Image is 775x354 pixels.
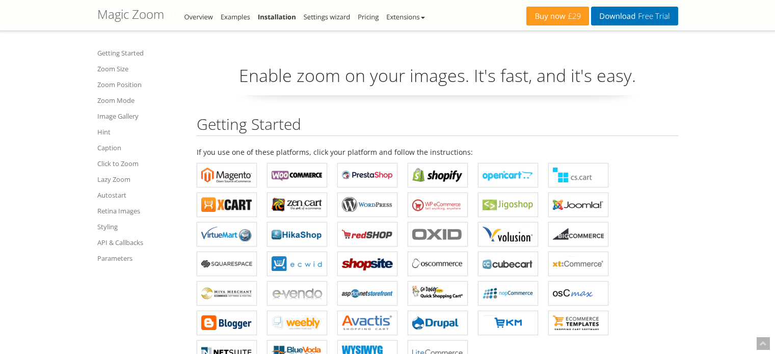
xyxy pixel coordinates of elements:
a: Autostart [97,189,184,201]
b: Magic Zoom for EKM [483,315,533,331]
b: Magic Zoom for osCMax [553,286,604,301]
a: Zoom Position [97,78,184,91]
a: Magic Zoom for e-vendo [267,281,327,306]
a: Magic Zoom for GoDaddy Shopping Cart [408,281,468,306]
a: Magic Zoom for Zen Cart [267,193,327,217]
p: Enable zoom on your images. It's fast, and it's easy. [197,64,678,96]
a: Magic Zoom for Joomla [548,193,608,217]
b: Magic Zoom for Shopify [412,168,463,183]
a: Magic Zoom for osCMax [548,281,608,306]
a: Magic Zoom for AspDotNetStorefront [337,281,397,306]
a: Magic Zoom for Jigoshop [478,193,538,217]
a: Magic Zoom for xt:Commerce [548,252,608,276]
b: Magic Zoom for e-vendo [272,286,323,301]
b: Magic Zoom for Jigoshop [483,197,533,212]
a: DownloadFree Trial [591,7,678,25]
b: Magic Zoom for Blogger [201,315,252,331]
b: Magic Zoom for Squarespace [201,256,252,271]
b: Magic Zoom for Joomla [553,197,604,212]
span: £29 [566,12,581,20]
b: Magic Zoom for xt:Commerce [553,256,604,271]
b: Magic Zoom for ShopSite [342,256,393,271]
a: Click to Zoom [97,157,184,170]
a: Magic Zoom for Drupal [408,311,468,335]
a: Lazy Zoom [97,173,184,185]
a: Magic Zoom for OXID [408,222,468,247]
a: Magic Zoom for redSHOP [337,222,397,247]
a: Buy now£29 [526,7,589,25]
b: Magic Zoom for Miva Merchant [201,286,252,301]
a: Image Gallery [97,110,184,122]
a: Magic Zoom for ECWID [267,252,327,276]
b: Magic Zoom for OXID [412,227,463,242]
b: Magic Zoom for ecommerce Templates [553,315,604,331]
a: Magic Zoom for WordPress [337,193,397,217]
b: Magic Zoom for Volusion [483,227,533,242]
b: Magic Zoom for osCommerce [412,256,463,271]
a: Pricing [358,12,379,21]
a: Magic Zoom for X-Cart [197,193,257,217]
b: Magic Zoom for WooCommerce [272,168,323,183]
b: Magic Zoom for ECWID [272,256,323,271]
b: Magic Zoom for Bigcommerce [553,227,604,242]
a: Magic Zoom for HikaShop [267,222,327,247]
h2: Getting Started [197,116,678,136]
h1: Magic Zoom [97,8,164,21]
b: Magic Zoom for X-Cart [201,197,252,212]
b: Magic Zoom for Drupal [412,315,463,331]
b: Magic Zoom for GoDaddy Shopping Cart [412,286,463,301]
b: Magic Zoom for Avactis [342,315,393,331]
a: Magic Zoom for CubeCart [478,252,538,276]
a: Magic Zoom for ecommerce Templates [548,311,608,335]
b: Magic Zoom for Zen Cart [272,197,323,212]
a: Magic Zoom for VirtueMart [197,222,257,247]
a: Installation [258,12,296,21]
a: Magic Zoom for PrestaShop [337,163,397,187]
a: Getting Started [97,47,184,59]
b: Magic Zoom for WordPress [342,197,393,212]
b: Magic Zoom for CS-Cart [553,168,604,183]
a: Magic Zoom for OpenCart [478,163,538,187]
b: Magic Zoom for WP e-Commerce [412,197,463,212]
a: Magic Zoom for osCommerce [408,252,468,276]
a: Magic Zoom for Miva Merchant [197,281,257,306]
a: Caption [97,142,184,154]
a: Settings wizard [304,12,351,21]
b: Magic Zoom for HikaShop [272,227,323,242]
a: Magic Zoom for ShopSite [337,252,397,276]
a: Magic Zoom for EKM [478,311,538,335]
a: Examples [221,12,250,21]
a: Zoom Size [97,63,184,75]
a: Magic Zoom for Shopify [408,163,468,187]
a: Magic Zoom for CS-Cart [548,163,608,187]
a: Extensions [386,12,424,21]
b: Magic Zoom for VirtueMart [201,227,252,242]
a: Retina Images [97,205,184,217]
a: Parameters [97,252,184,264]
a: Magic Zoom for Bigcommerce [548,222,608,247]
b: Magic Zoom for Weebly [272,315,323,331]
p: If you use one of these platforms, click your platform and follow the instructions: [197,146,678,158]
b: Magic Zoom for nopCommerce [483,286,533,301]
a: Magic Zoom for Squarespace [197,252,257,276]
b: Magic Zoom for CubeCart [483,256,533,271]
a: Styling [97,221,184,233]
span: Free Trial [635,12,670,20]
b: Magic Zoom for AspDotNetStorefront [342,286,393,301]
a: Magic Zoom for Avactis [337,311,397,335]
a: API & Callbacks [97,236,184,249]
b: Magic Zoom for Magento [201,168,252,183]
a: Magic Zoom for nopCommerce [478,281,538,306]
a: Magic Zoom for Blogger [197,311,257,335]
a: Magic Zoom for Magento [197,163,257,187]
a: Magic Zoom for Volusion [478,222,538,247]
a: Magic Zoom for WP e-Commerce [408,193,468,217]
b: Magic Zoom for redSHOP [342,227,393,242]
a: Magic Zoom for Weebly [267,311,327,335]
b: Magic Zoom for PrestaShop [342,168,393,183]
b: Magic Zoom for OpenCart [483,168,533,183]
a: Overview [184,12,213,21]
a: Zoom Mode [97,94,184,106]
a: Magic Zoom for WooCommerce [267,163,327,187]
a: Hint [97,126,184,138]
